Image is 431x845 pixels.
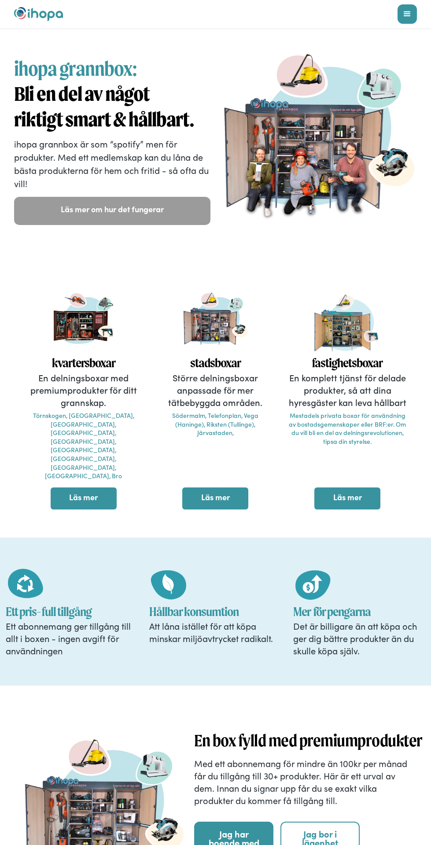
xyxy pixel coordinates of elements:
a: Läs mer om hur det fungerar [14,197,210,225]
h1: Ett pris- full tillgång [6,604,138,620]
p: En delningsboxar med premiumprodukter för ditt grannskap. [22,371,145,408]
img: ihopa logo [14,7,63,21]
span: ihopa grannbox: [14,57,137,80]
a: Läs mer [51,487,117,509]
p: Större delningsboxar anpassade för mer tätbebyggda områden. [154,371,277,408]
h1: kvartersboxar [52,355,115,371]
a: fastighetsboxarEn komplett tjänst för delade produkter, så att dina hyresgäster kan leva hållbart... [286,289,409,453]
a: kvartersboxarEn delningsboxar med premiumprodukter för ditt grannskap.Törnskogen, [GEOGRAPHIC_DAT... [22,289,145,487]
h3: En box fylld med premiumprodukter [194,730,427,752]
h1: fastighetsboxar [312,355,383,371]
h1: stadsboxar [190,355,241,371]
h1: Hållbar konsumtion [149,604,281,620]
p: Med ett abonnemang för mindre än 100kr per månad får du tillgång till 30+ produkter. Här är ett u... [194,757,427,806]
a: Läs mer [314,487,380,509]
div: menu [398,4,417,24]
p: Att låna istället för att köpa minskar miljöavtrycket radikalt. [149,620,281,644]
p: Det är billigare än att köpa och ger dig bättre produkter än du skulle köpa själv. [293,620,425,657]
a: stadsboxarStörre delningsboxar anpassade för mer tätbebyggda områden.Södermalm, Telefonplan, Vega... [154,289,277,444]
h1: Mer för pengarna [293,604,425,620]
a: home [14,7,63,21]
p: Ett abonnemang ger tillgång till allt i boxen - ingen avgift för användningen [6,620,138,657]
p: Mestadels privata boxar för användning av bostadsgemenskaper eller BRF:er. Om du vill bli en del ... [286,411,409,446]
p: Törnskogen, [GEOGRAPHIC_DATA], [GEOGRAPHIC_DATA], [GEOGRAPHIC_DATA], [GEOGRAPHIC_DATA], [GEOGRAPH... [22,411,145,480]
p: ihopa grannbox är som “spotify” men för produkter. Med ett medlemskap kan du låna de bästa produk... [14,137,210,190]
strong: Bli en del av något riktigt smart & hållbart. [14,81,194,131]
p: Södermalm, Telefonplan, Vega (Haninge), Riksten (Tullinge), Järvastaden, [171,411,259,437]
a: Läs mer [182,487,248,509]
p: En komplett tjänst för delade produkter, så att dina hyresgäster kan leva hållbart [286,371,409,408]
